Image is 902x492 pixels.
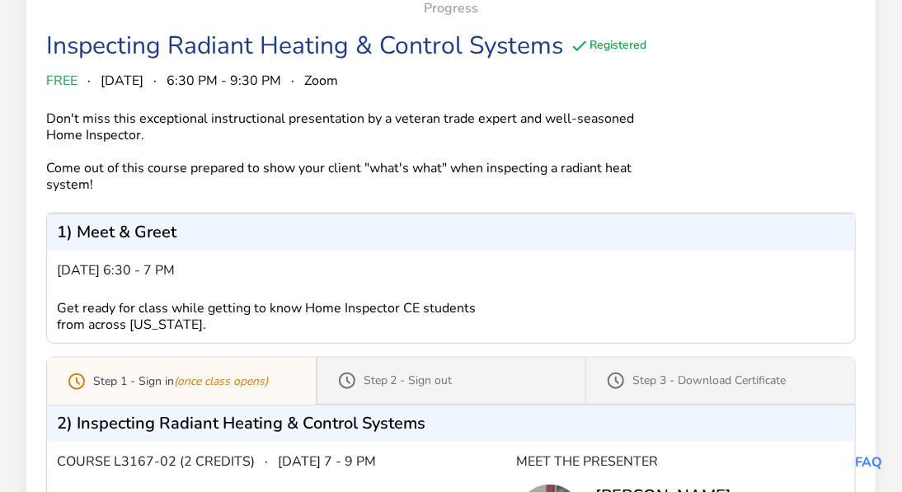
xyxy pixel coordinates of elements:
p: Step 1 - Sign in [93,373,268,390]
a: FAQ [855,453,882,471]
div: Meet the Presenter [517,452,845,471]
span: [DATE] 7 - 9 pm [278,452,376,471]
p: 1) Meet & Greet [57,224,176,241]
div: Get ready for class while getting to know Home Inspector CE students from across [US_STATE]. [57,300,517,333]
span: · [87,71,91,91]
div: Registered [570,36,646,56]
span: FREE [46,71,78,91]
span: Zoom [304,71,338,91]
span: [DATE] 6:30 - 7 pm [57,260,175,280]
span: Course L3167-02 (2 credits) [57,452,255,471]
div: Inspecting Radiant Heating & Control Systems [46,31,563,61]
p: Step 2 - Sign out [364,373,453,389]
i: (once class opens) [174,373,268,389]
span: 6:30 PM - 9:30 PM [167,71,281,91]
span: · [291,71,294,91]
span: [DATE] [101,71,143,91]
span: · [153,71,157,91]
p: Step 3 - Download Certificate [632,373,786,389]
a: Step 3 - Download Certificate [586,358,855,404]
div: Don't miss this exceptional instructional presentation by a veteran trade expert and well-seasone... [46,110,654,193]
p: 2) Inspecting Radiant Heating & Control Systems [57,415,425,432]
span: · [265,452,268,471]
